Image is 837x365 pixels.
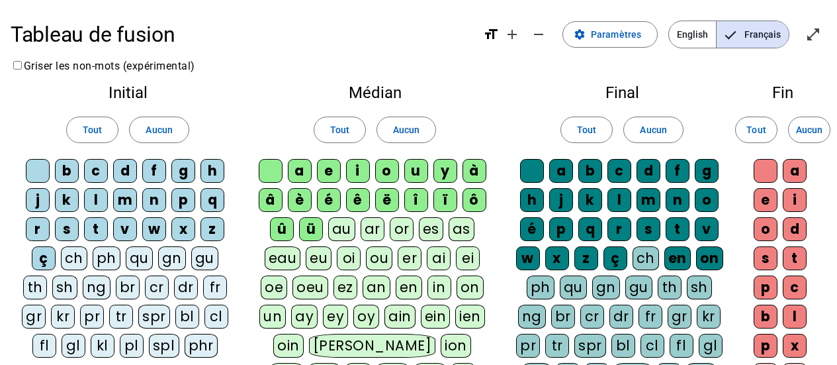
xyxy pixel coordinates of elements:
div: t [84,217,108,241]
div: y [433,159,457,183]
h2: Fin [750,85,816,101]
div: th [658,276,682,299]
div: s [55,217,79,241]
div: ch [61,246,87,270]
div: gu [191,246,218,270]
div: au [328,217,355,241]
button: Tout [560,117,613,143]
div: w [142,217,166,241]
h2: Médian [255,85,494,101]
div: b [55,159,79,183]
div: ü [299,217,323,241]
div: cl [204,305,228,329]
div: s [637,217,660,241]
div: cr [580,305,604,329]
div: ain [384,305,416,329]
div: ph [93,246,120,270]
div: p [549,217,573,241]
mat-icon: settings [574,28,586,40]
div: kl [91,334,114,358]
div: â [259,188,283,212]
div: tr [545,334,569,358]
span: Tout [330,122,349,138]
div: û [270,217,294,241]
button: Augmenter la taille de la police [499,21,525,48]
div: é [317,188,341,212]
div: ez [333,276,357,299]
div: n [666,188,689,212]
div: è [288,188,312,212]
div: bl [175,305,199,329]
span: Tout [83,122,102,138]
div: f [142,159,166,183]
button: Aucun [376,117,436,143]
div: eau [265,246,301,270]
div: es [419,217,443,241]
div: o [375,159,399,183]
div: b [754,305,777,329]
div: l [607,188,631,212]
div: in [427,276,451,299]
div: eu [306,246,331,270]
div: th [23,276,47,299]
div: a [783,159,807,183]
div: cr [145,276,169,299]
div: c [783,276,807,299]
div: î [404,188,428,212]
mat-icon: remove [531,26,547,42]
div: l [84,188,108,212]
div: on [457,276,484,299]
div: ein [421,305,451,329]
div: oi [337,246,361,270]
button: Aucun [788,117,830,143]
div: er [398,246,421,270]
div: spr [138,305,170,329]
div: ch [633,246,659,270]
span: Français [717,21,789,48]
mat-icon: open_in_full [805,26,821,42]
div: v [113,217,137,241]
div: gl [699,334,723,358]
div: en [664,246,691,270]
div: o [754,217,777,241]
span: Aucun [640,122,666,138]
span: Aucun [146,122,172,138]
button: Paramètres [562,21,658,48]
div: pr [80,305,104,329]
div: ey [323,305,348,329]
div: qu [560,276,587,299]
div: pl [120,334,144,358]
div: oy [353,305,379,329]
div: c [84,159,108,183]
div: i [346,159,370,183]
div: à [463,159,486,183]
div: ë [375,188,399,212]
div: en [396,276,422,299]
div: n [142,188,166,212]
div: ion [441,334,471,358]
div: q [200,188,224,212]
div: ng [518,305,546,329]
div: or [390,217,414,241]
div: e [754,188,777,212]
div: br [551,305,575,329]
div: ay [291,305,318,329]
button: Tout [735,117,777,143]
mat-icon: add [504,26,520,42]
div: k [55,188,79,212]
span: Aucun [393,122,419,138]
div: é [520,217,544,241]
div: r [26,217,50,241]
div: x [171,217,195,241]
div: m [113,188,137,212]
div: bl [611,334,635,358]
span: Tout [746,122,766,138]
div: gu [625,276,652,299]
div: cl [640,334,664,358]
div: ph [527,276,554,299]
span: Aucun [796,122,822,138]
div: i [783,188,807,212]
div: r [607,217,631,241]
div: l [783,305,807,329]
div: ô [463,188,486,212]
